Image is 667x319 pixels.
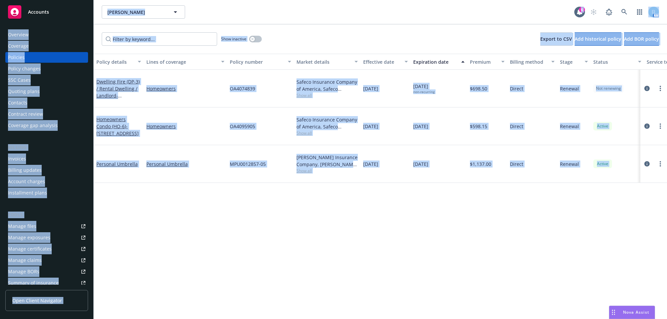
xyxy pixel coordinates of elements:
[8,278,59,288] div: Summary of insurance
[8,29,29,40] div: Overview
[643,160,651,168] a: circleInformation
[146,58,217,65] div: Lines of coverage
[624,32,659,46] button: Add BOR policy
[575,32,621,46] button: Add historical policy
[8,176,45,187] div: Account charges
[12,297,62,304] span: Open Client Navigator
[8,97,27,108] div: Contacts
[5,212,88,218] div: Tools
[579,7,585,13] div: 6
[5,244,88,254] a: Manage certificates
[296,168,358,174] span: Show all
[596,123,609,129] span: Active
[8,188,47,198] div: Installment plans
[296,154,358,168] div: [PERSON_NAME] Insurance Company, [PERSON_NAME] Insurance
[363,58,401,65] div: Effective date
[470,85,487,92] span: $698.50
[656,160,664,168] a: more
[5,176,88,187] a: Account charges
[221,36,246,42] span: Show inactive
[8,244,52,254] div: Manage certificates
[575,36,621,42] span: Add historical policy
[5,29,88,40] a: Overview
[540,36,572,42] span: Export to CSV
[363,161,378,168] span: [DATE]
[8,232,50,243] div: Manage exposures
[470,161,491,168] span: $1,137.00
[587,5,600,19] a: Start snowing
[363,85,378,92] span: [DATE]
[557,54,591,70] button: Stage
[8,120,58,131] div: Coverage gap analysis
[5,3,88,21] a: Accounts
[470,58,497,65] div: Premium
[467,54,507,70] button: Premium
[510,123,523,130] span: Direct
[146,161,224,168] a: Personal Umbrella
[8,221,36,232] div: Manage files
[230,85,255,92] span: OA4074839
[8,63,41,74] div: Policy changes
[107,9,165,16] span: [PERSON_NAME]
[643,122,651,130] a: circleInformation
[5,278,88,288] a: Summary of insurance
[230,123,255,130] span: OA4095905
[656,84,664,92] a: more
[8,75,31,85] div: SSC Cases
[624,36,659,42] span: Add BOR policy
[8,41,29,51] div: Coverage
[296,130,358,136] span: Show all
[656,122,664,130] a: more
[146,123,224,130] a: Homeowners
[294,54,361,70] button: Market details
[146,85,224,92] a: Homeowners
[94,54,144,70] button: Policy details
[413,161,428,168] span: [DATE]
[144,54,227,70] button: Lines of coverage
[540,32,572,46] button: Export to CSV
[8,165,42,176] div: Billing updates
[96,123,139,136] span: - [STREET_ADDRESS]
[8,255,42,266] div: Manage claims
[8,52,25,63] div: Policies
[96,161,138,167] a: Personal Umbrella
[510,85,523,92] span: Direct
[411,54,467,70] button: Expiration date
[602,5,616,19] a: Report a Bug
[591,54,644,70] button: Status
[227,54,294,70] button: Policy number
[5,221,88,232] a: Manage files
[413,58,457,65] div: Expiration date
[5,75,88,85] a: SSC Cases
[230,58,284,65] div: Policy number
[296,58,351,65] div: Market details
[5,232,88,243] span: Manage exposures
[5,109,88,119] a: Contract review
[5,97,88,108] a: Contacts
[5,63,88,74] a: Policy changes
[296,116,358,130] div: Safeco Insurance Company of America, Safeco Insurance
[96,92,139,106] span: - [STREET_ADDRESS]
[96,78,140,106] a: Dwelling Fire (DP-3) / Rental Dwelling / Landlord
[296,78,358,92] div: Safeco Insurance Company of America, Safeco Insurance
[5,266,88,277] a: Manage BORs
[470,123,487,130] span: $598.15
[361,54,411,70] button: Effective date
[596,161,609,167] span: Active
[102,32,217,46] input: Filter by keyword...
[413,83,435,94] span: [DATE]
[102,5,185,19] button: [PERSON_NAME]
[5,255,88,266] a: Manage claims
[609,306,618,319] div: Drag to move
[596,85,621,91] span: Not renewing
[510,161,523,168] span: Direct
[593,58,634,65] div: Status
[5,144,88,151] div: Billing
[5,120,88,131] a: Coverage gap analysis
[413,123,428,130] span: [DATE]
[8,153,26,164] div: Invoices
[618,5,631,19] a: Search
[5,86,88,97] a: Quoting plans
[96,116,139,136] a: Homeowners Condo (HO-6)
[413,90,435,94] div: non-recurring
